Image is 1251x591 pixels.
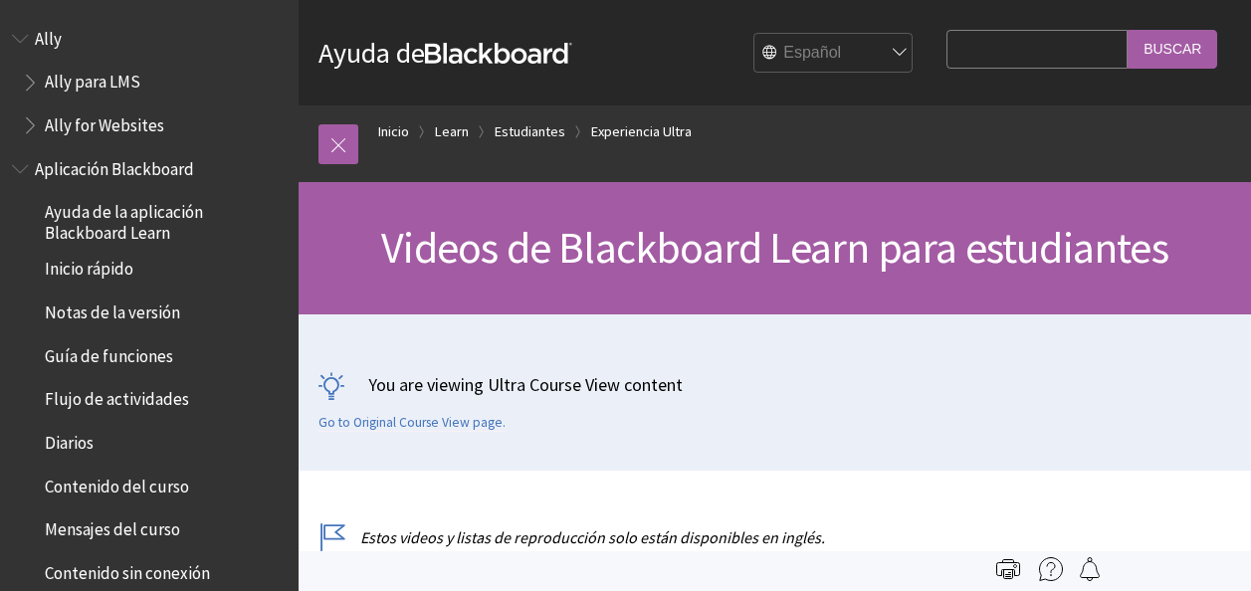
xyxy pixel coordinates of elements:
[45,470,189,496] span: Contenido del curso
[35,152,194,179] span: Aplicación Blackboard
[425,43,572,64] strong: Blackboard
[1078,557,1102,581] img: Follow this page
[45,339,173,366] span: Guía de funciones
[45,295,180,322] span: Notas de la versión
[591,119,692,144] a: Experiencia Ultra
[435,119,469,144] a: Learn
[45,426,94,453] span: Diarios
[1039,557,1063,581] img: More help
[45,556,210,583] span: Contenido sin conexión
[318,35,572,71] a: Ayuda deBlackboard
[318,414,506,432] a: Go to Original Course View page.
[45,196,285,243] span: Ayuda de la aplicación Blackboard Learn
[12,22,287,142] nav: Book outline for Anthology Ally Help
[495,119,565,144] a: Estudiantes
[1128,30,1217,69] input: Buscar
[318,372,1231,397] p: You are viewing Ultra Course View content
[378,119,409,144] a: Inicio
[318,526,937,548] p: Estos videos y listas de reproducción solo están disponibles en inglés.
[381,220,1168,275] span: Videos de Blackboard Learn para estudiantes
[45,513,180,540] span: Mensajes del curso
[45,383,189,410] span: Flujo de actividades
[45,108,164,135] span: Ally for Websites
[996,557,1020,581] img: Print
[35,22,62,49] span: Ally
[754,34,914,74] select: Site Language Selector
[45,253,133,280] span: Inicio rápido
[45,66,140,93] span: Ally para LMS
